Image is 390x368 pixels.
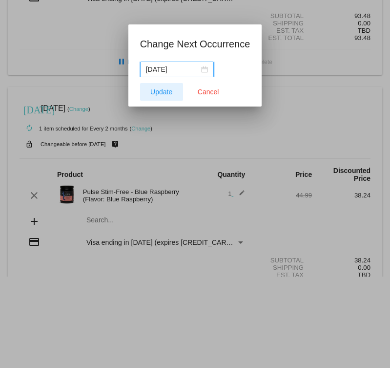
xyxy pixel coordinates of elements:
h1: Change Next Occurrence [140,36,250,52]
button: Close dialog [187,83,230,101]
input: Select date [146,64,199,75]
span: Cancel [198,88,219,96]
button: Update [140,83,183,101]
span: Update [150,88,172,96]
